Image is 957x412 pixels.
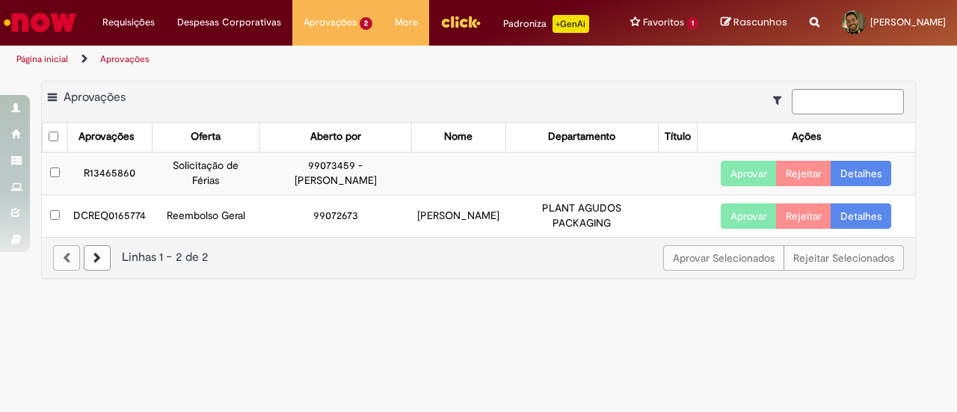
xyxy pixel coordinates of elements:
[503,15,589,33] div: Padroniza
[102,15,155,30] span: Requisições
[1,7,79,37] img: ServiceNow
[687,17,698,30] span: 1
[792,129,821,144] div: Ações
[64,90,126,105] span: Aprovações
[259,152,411,194] td: 99073459 - [PERSON_NAME]
[643,15,684,30] span: Favoritos
[776,161,831,186] button: Rejeitar
[304,15,357,30] span: Aprovações
[444,129,473,144] div: Nome
[310,129,361,144] div: Aberto por
[259,194,411,236] td: 99072673
[67,152,152,194] td: R13465860
[831,161,891,186] a: Detalhes
[152,152,259,194] td: Solicitação de Férias
[721,161,777,186] button: Aprovar
[177,15,281,30] span: Despesas Corporativas
[395,15,418,30] span: More
[548,129,615,144] div: Departamento
[16,53,68,65] a: Página inicial
[11,46,627,73] ul: Trilhas de página
[870,16,946,28] span: [PERSON_NAME]
[440,10,481,33] img: click_logo_yellow_360x200.png
[553,15,589,33] p: +GenAi
[773,95,789,105] i: Mostrar filtros para: Suas Solicitações
[360,17,372,30] span: 2
[831,203,891,229] a: Detalhes
[411,194,505,236] td: [PERSON_NAME]
[191,129,221,144] div: Oferta
[53,249,904,266] div: Linhas 1 − 2 de 2
[721,203,777,229] button: Aprovar
[776,203,831,229] button: Rejeitar
[67,123,152,152] th: Aprovações
[505,194,658,236] td: PLANT AGUDOS PACKAGING
[721,16,787,30] a: Rascunhos
[152,194,259,236] td: Reembolso Geral
[733,15,787,29] span: Rascunhos
[67,194,152,236] td: DCREQ0165774
[665,129,691,144] div: Título
[79,129,134,144] div: Aprovações
[100,53,150,65] a: Aprovações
